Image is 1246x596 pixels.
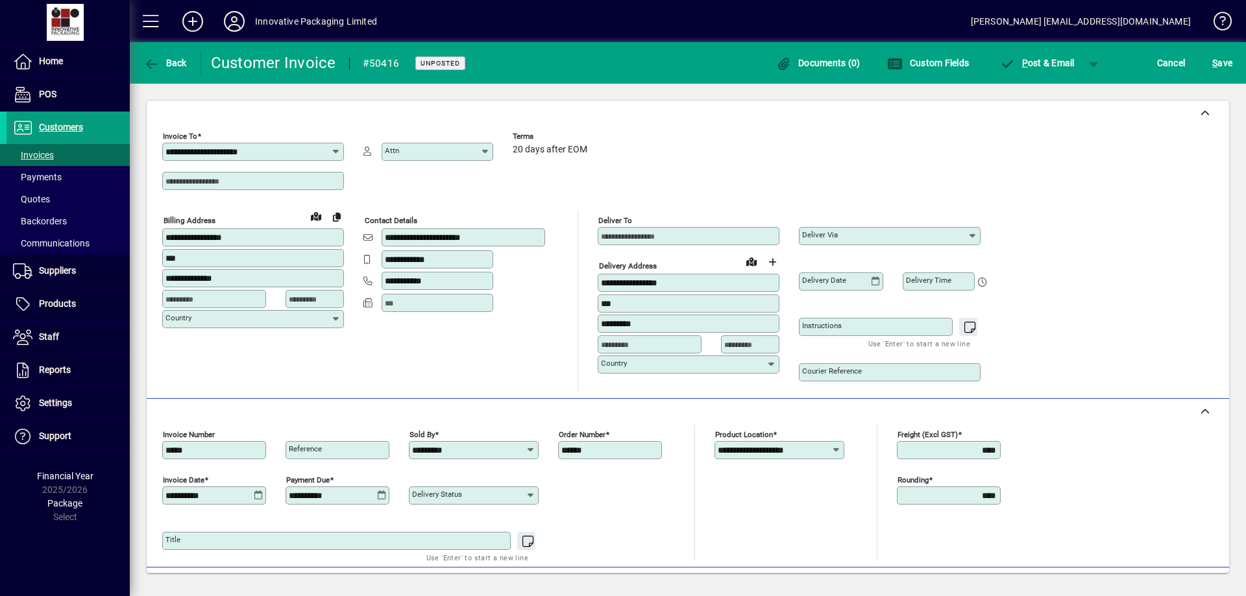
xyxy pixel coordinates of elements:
[39,122,83,132] span: Customers
[306,206,326,226] a: View on map
[214,10,255,33] button: Profile
[163,132,197,141] mat-label: Invoice To
[163,475,204,484] mat-label: Invoice date
[6,166,130,188] a: Payments
[6,210,130,232] a: Backorders
[513,132,591,141] span: Terms
[6,288,130,320] a: Products
[1209,51,1236,75] button: Save
[898,430,958,439] mat-label: Freight (excl GST)
[47,498,82,508] span: Package
[13,194,50,204] span: Quotes
[993,51,1081,75] button: Post & Email
[715,430,773,439] mat-label: Product location
[385,146,399,155] mat-label: Attn
[1154,51,1189,75] button: Cancel
[559,430,605,439] mat-label: Order number
[999,58,1075,68] span: ost & Email
[39,398,72,408] span: Settings
[6,420,130,453] a: Support
[363,53,400,74] div: #50416
[130,51,201,75] app-page-header-button: Back
[1157,53,1186,73] span: Cancel
[6,232,130,254] a: Communications
[868,336,970,351] mat-hint: Use 'Enter' to start a new line
[6,387,130,420] a: Settings
[140,51,190,75] button: Back
[421,59,460,67] span: Unposted
[601,359,627,368] mat-label: Country
[6,45,130,78] a: Home
[802,366,862,375] mat-label: Courier Reference
[289,444,322,453] mat-label: Reference
[971,11,1191,32] div: [PERSON_NAME] [EMAIL_ADDRESS][DOMAIN_NAME]
[906,276,951,285] mat-label: Delivery time
[802,276,846,285] mat-label: Delivery date
[802,321,842,330] mat-label: Instructions
[6,354,130,387] a: Reports
[6,255,130,287] a: Suppliers
[426,550,528,565] mat-hint: Use 'Enter' to start a new line
[255,11,377,32] div: Innovative Packaging Limited
[326,206,347,227] button: Copy to Delivery address
[13,150,54,160] span: Invoices
[802,230,838,239] mat-label: Deliver via
[6,144,130,166] a: Invoices
[211,53,336,73] div: Customer Invoice
[6,188,130,210] a: Quotes
[286,475,330,484] mat-label: Payment due
[773,51,864,75] button: Documents (0)
[1204,3,1230,45] a: Knowledge Base
[762,252,783,272] button: Choose address
[412,490,462,499] mat-label: Delivery status
[1212,58,1217,68] span: S
[598,216,632,225] mat-label: Deliver To
[1212,53,1232,73] span: ave
[513,145,587,155] span: 20 days after EOM
[39,89,56,99] span: POS
[6,321,130,353] a: Staff
[163,430,215,439] mat-label: Invoice number
[13,238,90,248] span: Communications
[409,430,435,439] mat-label: Sold by
[172,10,214,33] button: Add
[741,251,762,272] a: View on map
[143,58,187,68] span: Back
[165,313,191,322] mat-label: Country
[887,58,969,68] span: Custom Fields
[39,298,76,309] span: Products
[37,471,93,481] span: Financial Year
[13,172,62,182] span: Payments
[6,78,130,111] a: POS
[898,475,929,484] mat-label: Rounding
[39,431,71,441] span: Support
[1022,58,1028,68] span: P
[776,58,861,68] span: Documents (0)
[39,364,71,375] span: Reports
[39,265,76,276] span: Suppliers
[165,535,180,544] mat-label: Title
[13,216,67,226] span: Backorders
[39,331,59,342] span: Staff
[39,56,63,66] span: Home
[884,51,972,75] button: Custom Fields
